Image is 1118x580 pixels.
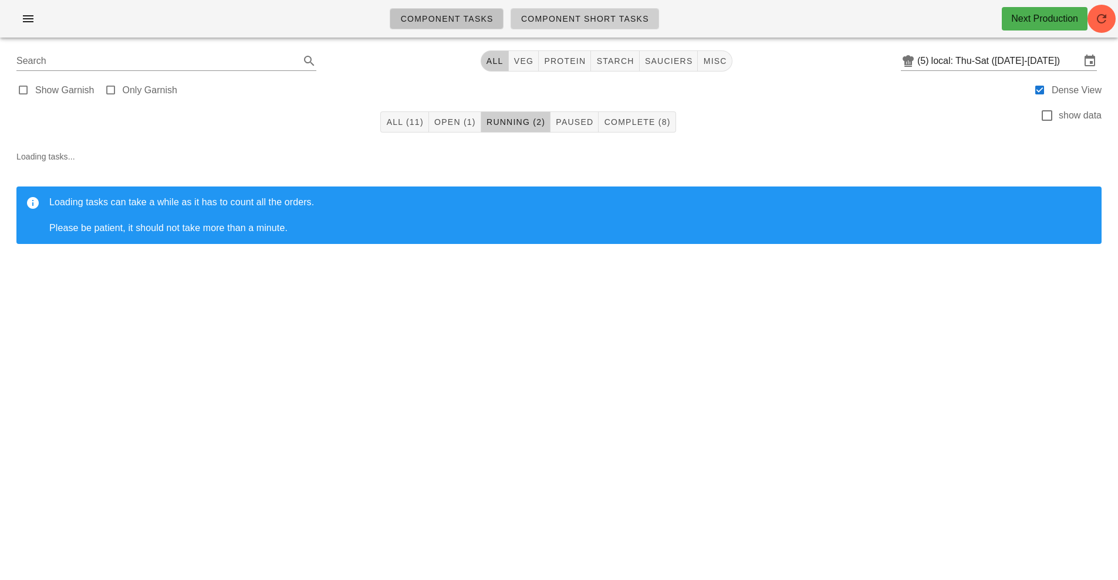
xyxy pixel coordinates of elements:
div: Next Production [1011,12,1078,26]
span: protein [543,56,586,66]
span: All [486,56,504,66]
span: Open (1) [434,117,476,127]
button: protein [539,50,591,72]
span: Paused [555,117,593,127]
a: Component Tasks [390,8,503,29]
div: Loading tasks can take a while as it has to count all the orders. Please be patient, it should no... [49,196,1092,235]
label: Show Garnish [35,84,94,96]
span: Complete (8) [603,117,670,127]
button: Running (2) [481,111,550,133]
span: Component Short Tasks [521,14,649,23]
button: Complete (8) [599,111,675,133]
label: show data [1059,110,1102,121]
span: starch [596,56,634,66]
span: misc [702,56,727,66]
div: Loading tasks... [7,141,1111,263]
button: All (11) [380,111,428,133]
label: Only Garnish [123,84,177,96]
button: starch [591,50,639,72]
button: veg [509,50,539,72]
a: Component Short Tasks [511,8,659,29]
span: Component Tasks [400,14,493,23]
button: Open (1) [429,111,481,133]
button: misc [698,50,732,72]
button: All [481,50,509,72]
span: All (11) [386,117,423,127]
button: sauciers [640,50,698,72]
span: Running (2) [486,117,545,127]
button: Paused [550,111,599,133]
div: (5) [917,55,931,67]
span: veg [514,56,534,66]
span: sauciers [644,56,693,66]
label: Dense View [1052,84,1102,96]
